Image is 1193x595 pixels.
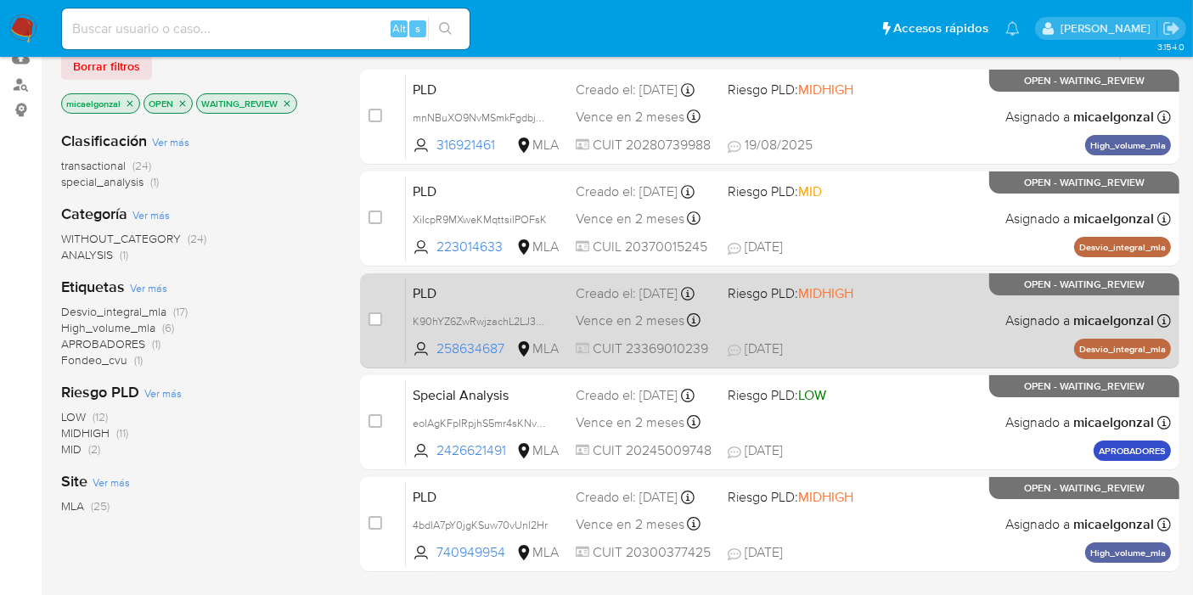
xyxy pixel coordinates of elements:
button: search-icon [428,17,463,41]
span: Accesos rápidos [893,20,988,37]
a: Salir [1162,20,1180,37]
span: 3.154.0 [1157,40,1185,53]
input: Buscar usuario o caso... [62,18,470,40]
a: Notificaciones [1005,21,1020,36]
span: s [415,20,420,36]
p: micaelaestefania.gonzalez@mercadolibre.com [1061,20,1156,36]
span: Alt [392,20,406,36]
